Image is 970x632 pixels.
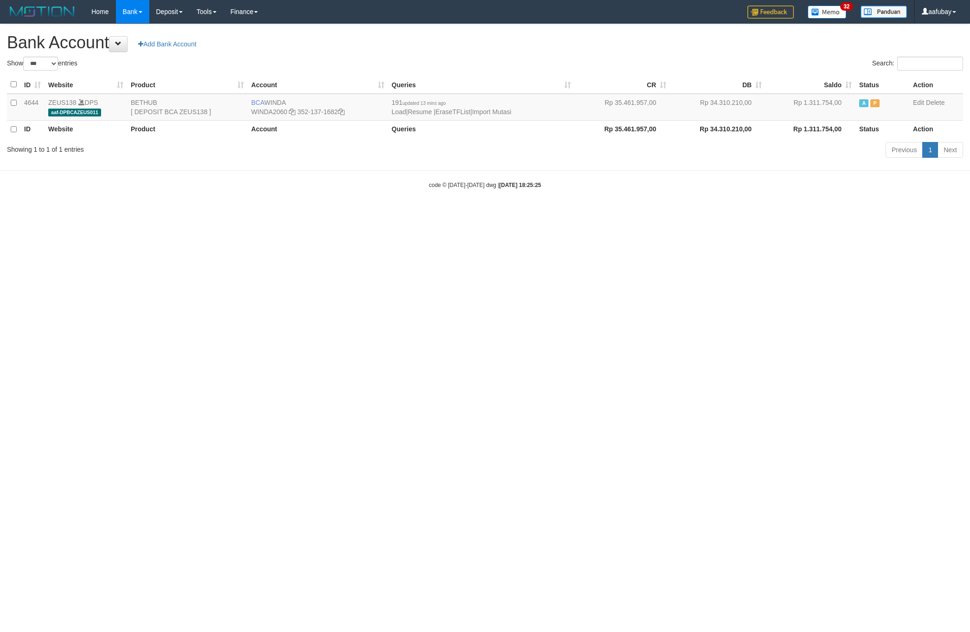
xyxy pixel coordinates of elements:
[20,94,45,121] td: 4644
[388,120,575,138] th: Queries
[127,76,248,94] th: Product: activate to sort column ascending
[909,120,963,138] th: Action
[7,5,77,19] img: MOTION_logo.png
[574,120,670,138] th: Rp 35.461.957,00
[861,6,907,18] img: panduan.png
[408,108,432,116] a: Resume
[251,108,287,116] a: WINDA2060
[766,120,855,138] th: Rp 1.311.754,00
[45,120,127,138] th: Website
[7,33,963,52] h1: Bank Account
[670,76,766,94] th: DB: activate to sort column ascending
[435,108,470,116] a: EraseTFList
[7,141,397,154] div: Showing 1 to 1 of 1 entries
[338,108,345,116] a: Copy 3521371682 to clipboard
[127,94,248,121] td: BETHUB [ DEPOSIT BCA ZEUS138 ]
[392,99,446,106] span: 191
[872,57,963,71] label: Search:
[248,94,388,121] td: WINDA 352-137-1682
[670,94,766,121] td: Rp 34.310.210,00
[472,108,511,116] a: Import Mutasi
[747,6,794,19] img: Feedback.jpg
[132,36,202,52] a: Add Bank Account
[248,120,388,138] th: Account
[23,57,58,71] select: Showentries
[45,76,127,94] th: Website: activate to sort column ascending
[7,57,77,71] label: Show entries
[886,142,923,158] a: Previous
[840,2,853,11] span: 32
[392,108,406,116] a: Load
[402,101,446,106] span: updated 13 mins ago
[855,76,909,94] th: Status
[897,57,963,71] input: Search:
[45,94,127,121] td: DPS
[251,99,264,106] span: BCA
[20,120,45,138] th: ID
[670,120,766,138] th: Rp 34.310.210,00
[388,76,575,94] th: Queries: activate to sort column ascending
[922,142,938,158] a: 1
[574,76,670,94] th: CR: activate to sort column ascending
[766,76,855,94] th: Saldo: activate to sort column ascending
[909,76,963,94] th: Action
[499,182,541,188] strong: [DATE] 18:25:25
[913,99,924,106] a: Edit
[20,76,45,94] th: ID: activate to sort column ascending
[127,120,248,138] th: Product
[870,99,880,107] span: Paused
[429,182,541,188] small: code © [DATE]-[DATE] dwg |
[938,142,963,158] a: Next
[392,99,511,116] span: | | |
[855,120,909,138] th: Status
[289,108,295,116] a: Copy WINDA2060 to clipboard
[766,94,855,121] td: Rp 1.311.754,00
[48,109,101,116] span: aaf-DPBCAZEUS011
[859,99,868,107] span: Active
[248,76,388,94] th: Account: activate to sort column ascending
[926,99,944,106] a: Delete
[48,99,77,106] a: ZEUS138
[808,6,847,19] img: Button%20Memo.svg
[574,94,670,121] td: Rp 35.461.957,00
